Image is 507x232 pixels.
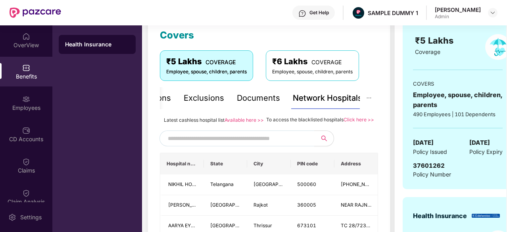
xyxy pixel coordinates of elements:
img: svg+xml;base64,PHN2ZyBpZD0iQ2xhaW0iIHhtbG5zPSJodHRwOi8vd3d3LnczLm9yZy8yMDAwL3N2ZyIgd2lkdGg9IjIwIi... [22,158,30,166]
td: Gujarat [204,195,248,216]
a: Available here >> [225,117,264,123]
div: Get Help [309,10,329,16]
img: svg+xml;base64,PHN2ZyBpZD0iRHJvcGRvd24tMzJ4MzIiIHhtbG5zPSJodHRwOi8vd3d3LnczLm9yZy8yMDAwL3N2ZyIgd2... [490,10,496,16]
span: Policy Issued [413,148,447,156]
span: [DATE] [413,138,434,148]
th: Address [334,153,378,174]
img: svg+xml;base64,PHN2ZyBpZD0iSG9tZSIgeG1sbnM9Imh0dHA6Ly93d3cudzMub3JnLzIwMDAvc3ZnIiB3aWR0aD0iMjAiIG... [22,33,30,40]
span: [DATE] [469,138,490,148]
th: City [247,153,291,174]
span: COVERAGE [205,59,236,65]
span: COVERAGE [311,59,342,65]
span: Policy Expiry [469,148,503,156]
img: svg+xml;base64,PHN2ZyBpZD0iQ0RfQWNjb3VudHMiIGRhdGEtbmFtZT0iQ0QgQWNjb3VudHMiIHhtbG5zPSJodHRwOi8vd3... [22,127,30,134]
td: 16-11-740/3/A ,GADDIANNARAM X ROADS, PILLAR NO : 29 DILSHUK NAGAR,Saroornagar [334,174,378,195]
div: Settings [18,213,44,221]
span: [GEOGRAPHIC_DATA] [253,181,303,187]
span: Address [341,161,372,167]
div: [PERSON_NAME] [435,6,481,13]
span: Thrissur [253,222,272,228]
div: ₹6 Lakhs [272,56,353,68]
span: TC 28/723/1,2ND FLOOR PALLITHANAM, BUS STAND [341,222,464,228]
span: 673101 [297,222,316,228]
span: Hospital name [167,161,198,167]
span: To access the blacklisted hospitals [266,117,344,123]
img: svg+xml;base64,PHN2ZyBpZD0iRW1wbG95ZWVzIiB4bWxucz0iaHR0cDovL3d3dy53My5vcmcvMjAwMC9zdmciIHdpZHRoPS... [22,95,30,103]
button: search [314,130,334,146]
div: Documents [237,92,280,104]
img: svg+xml;base64,PHN2ZyBpZD0iU2V0dGluZy0yMHgyMCIgeG1sbnM9Imh0dHA6Ly93d3cudzMub3JnLzIwMDAvc3ZnIiB3aW... [8,213,16,221]
span: [PERSON_NAME] Eye Hospitals Pvt Ltd [168,202,256,208]
span: 360005 [297,202,316,208]
div: Exclusions [184,92,224,104]
span: Telangana [210,181,234,187]
div: SAMPLE DUMMY 1 [368,9,418,17]
th: Hospital name [160,153,204,174]
button: ellipsis [360,87,378,109]
a: Click here >> [344,117,374,123]
span: Latest cashless hospital list [164,117,225,123]
div: 490 Employees | 101 Dependents [413,110,503,118]
img: svg+xml;base64,PHN2ZyBpZD0iQmVuZWZpdHMiIHhtbG5zPSJodHRwOi8vd3d3LnczLm9yZy8yMDAwL3N2ZyIgd2lkdGg9Ij... [22,64,30,72]
img: insurerLogo [472,214,500,218]
div: Health Insurance [65,40,129,48]
img: Pazcare_Alternative_logo-01-01.png [353,7,364,19]
div: Admin [435,13,481,20]
span: 37601262 [413,162,445,169]
span: Coverage [415,48,440,55]
td: NIKHIL HOSPITALS PVT LTD [160,174,204,195]
td: Rajkot [247,195,291,216]
span: ₹5 Lakhs [415,35,456,46]
th: State [204,153,248,174]
span: search [314,135,334,142]
th: PIN code [291,153,334,174]
span: AARYA EYE CARE [168,222,207,228]
span: Rajkot [253,202,268,208]
span: Policy Number [413,171,451,178]
td: Netradeep Maxivision Eye Hospitals Pvt Ltd [160,195,204,216]
div: Employee, spouse, children, parents [166,68,247,76]
span: [GEOGRAPHIC_DATA] [210,202,260,208]
td: Telangana [204,174,248,195]
div: Health Insurance [413,211,467,221]
td: Hyderabad [247,174,291,195]
div: Employee, spouse, children, parents [272,68,353,76]
img: svg+xml;base64,PHN2ZyBpZD0iQ2xhaW0iIHhtbG5zPSJodHRwOi8vd3d3LnczLm9yZy8yMDAwL3N2ZyIgd2lkdGg9IjIwIi... [22,189,30,197]
span: ellipsis [366,95,372,101]
div: COVERS [413,80,503,88]
td: NEAR RAJNAGAR CHOWK NANA MUVA MAIN ROAD, BESIDE SURYAMUKHI HANUMAN TEMPLE [334,195,378,216]
div: Network Hospitals [293,92,362,104]
span: [GEOGRAPHIC_DATA] [210,222,260,228]
div: ₹5 Lakhs [166,56,247,68]
img: svg+xml;base64,PHN2ZyBpZD0iSGVscC0zMngzMiIgeG1sbnM9Imh0dHA6Ly93d3cudzMub3JnLzIwMDAvc3ZnIiB3aWR0aD... [298,10,306,17]
span: 500060 [297,181,316,187]
div: Employee, spouse, children, parents [413,90,503,110]
span: NIKHIL HOSPITALS PVT LTD [168,181,232,187]
span: Covers [160,29,194,41]
img: New Pazcare Logo [10,8,61,18]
